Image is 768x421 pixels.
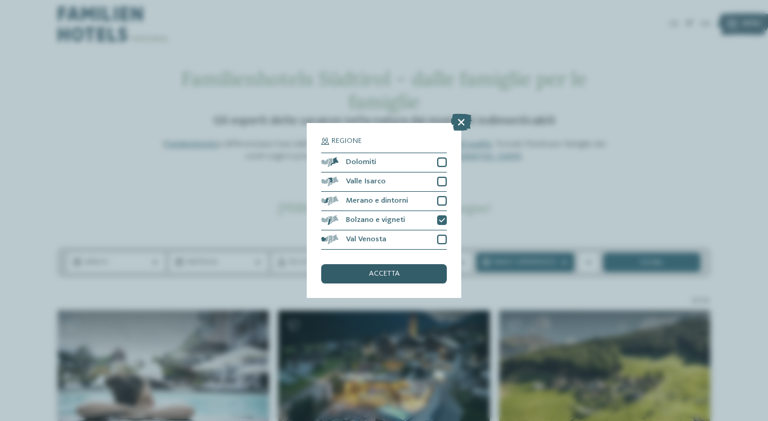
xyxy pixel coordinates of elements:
[331,138,362,145] span: Regione
[346,159,376,166] span: Dolomiti
[346,236,386,244] span: Val Venosta
[346,217,405,224] span: Bolzano e vigneti
[346,197,408,205] span: Merano e dintorni
[346,178,386,186] span: Valle Isarco
[369,270,400,278] span: accetta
